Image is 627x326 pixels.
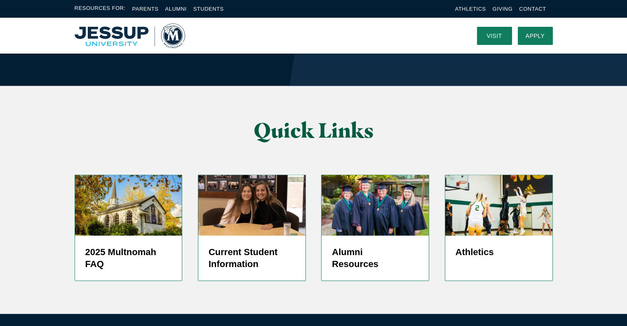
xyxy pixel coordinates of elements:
img: screenshot-2024-05-27-at-1.37.12-pm [198,175,305,235]
img: 50 Year Alumni 2019 [322,175,429,235]
a: Home [75,23,185,48]
a: Athletics [455,6,486,12]
a: Prayer Chapel in Fall 2025 Multnomah FAQ [75,175,183,281]
h5: Athletics [456,246,542,258]
h5: 2025 Multnomah FAQ [85,246,172,271]
a: Giving [493,6,513,12]
h2: Quick Links [157,119,470,142]
h5: Current Student Information [209,246,295,271]
a: Alumni [165,6,186,12]
span: Resources For: [75,4,126,14]
a: Visit [477,27,512,45]
a: Contact [519,6,546,12]
a: Parents [132,6,159,12]
a: Women's Basketball player shooting jump shot Athletics [445,175,553,281]
a: Students [193,6,224,12]
img: WBBALL_WEB [445,175,552,235]
a: Apply [518,27,553,45]
img: Multnomah University Logo [75,23,185,48]
h5: Alumni Resources [332,246,418,271]
a: screenshot-2024-05-27-at-1.37.12-pm Current Student Information [198,175,306,281]
img: Prayer Chapel in Fall [75,175,182,235]
a: 50 Year Alumni 2019 Alumni Resources [321,175,429,281]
